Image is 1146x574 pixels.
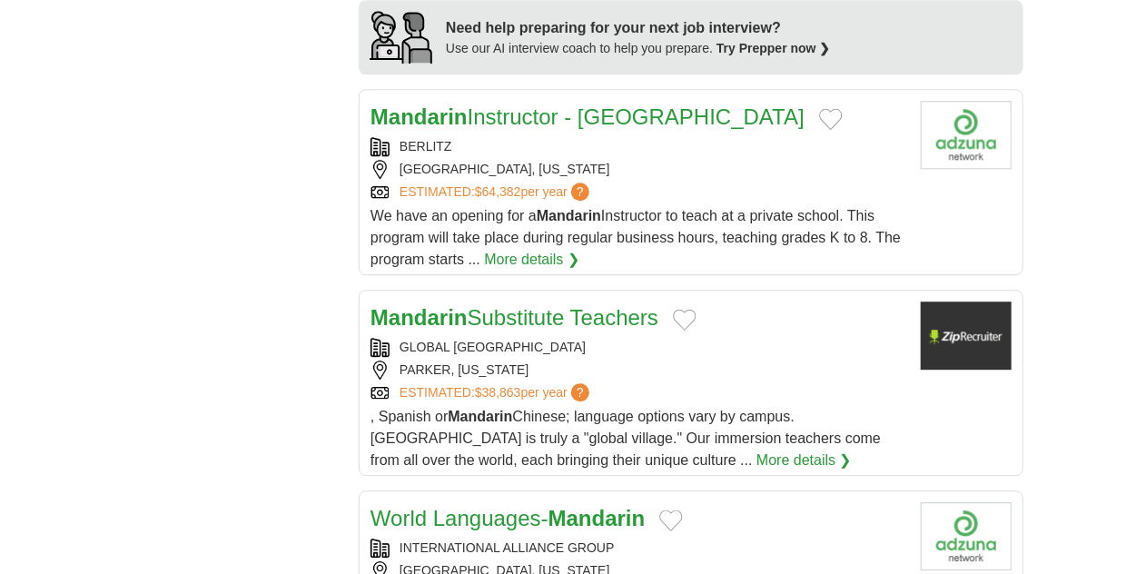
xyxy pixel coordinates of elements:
[370,305,658,330] a: MandarinSubstitute Teachers
[370,409,881,468] span: , Spanish or Chinese; language options vary by campus. [GEOGRAPHIC_DATA] is truly a "global villa...
[448,409,512,424] strong: Mandarin
[446,39,831,58] div: Use our AI interview coach to help you prepare.
[446,17,831,39] div: Need help preparing for your next job interview?
[475,385,521,400] span: $38,863
[659,510,683,531] button: Add to favorite jobs
[475,184,521,199] span: $64,382
[370,361,906,380] div: PARKER, [US_STATE]
[921,101,1012,169] img: Company logo
[921,302,1012,370] img: Company logo
[673,309,696,331] button: Add to favorite jobs
[370,539,906,558] div: INTERNATIONAL ALLIANCE GROUP
[571,383,589,401] span: ?
[370,305,468,330] strong: Mandarin
[400,383,593,402] a: ESTIMATED:$38,863per year?
[716,41,831,55] a: Try Prepper now ❯
[819,108,843,130] button: Add to favorite jobs
[537,208,601,223] strong: Mandarin
[921,502,1012,570] img: Company logo
[370,506,645,530] a: World Languages-Mandarin
[370,208,901,267] span: We have an opening for a Instructor to teach at a private school. This program will take place du...
[370,137,906,156] div: BERLITZ
[370,160,906,179] div: [GEOGRAPHIC_DATA], [US_STATE]
[548,506,646,530] strong: Mandarin
[484,249,579,271] a: More details ❯
[571,183,589,201] span: ?
[756,450,852,471] a: More details ❯
[400,183,593,202] a: ESTIMATED:$64,382per year?
[370,338,906,357] div: GLOBAL [GEOGRAPHIC_DATA]
[370,104,805,129] a: MandarinInstructor - [GEOGRAPHIC_DATA]
[370,104,468,129] strong: Mandarin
